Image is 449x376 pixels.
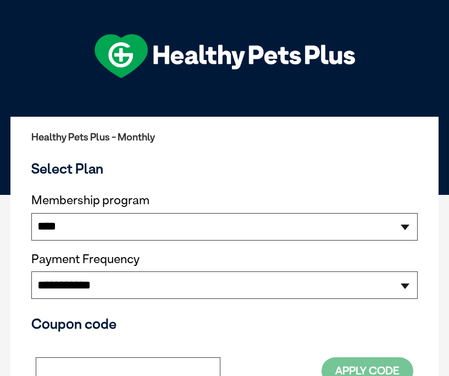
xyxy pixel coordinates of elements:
[31,315,418,332] h3: Coupon code
[31,132,418,143] h2: Healthy Pets Plus - Monthly
[31,193,418,208] label: Membership program
[95,34,355,78] img: hpp-logo-landscape-green-white.png
[31,160,418,177] h3: Select Plan
[31,252,140,266] label: Payment Frequency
